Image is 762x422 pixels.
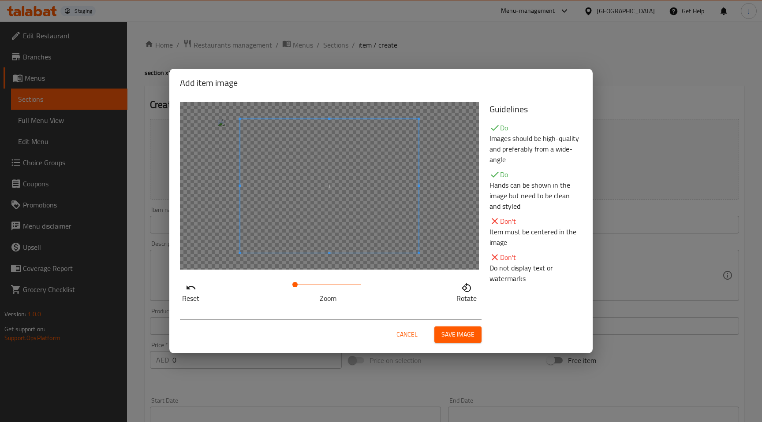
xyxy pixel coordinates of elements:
button: Save image [434,326,482,343]
p: Zoom [295,293,361,304]
button: Reset [180,280,202,302]
button: Rotate [454,280,479,302]
p: Reset [182,293,199,304]
p: Do [489,169,582,180]
span: Cancel [396,329,418,340]
h2: Add item image [180,76,582,90]
p: Do [489,122,582,133]
p: Item must be centered in the image [489,226,582,248]
p: Don't [489,216,582,226]
span: Save image [441,329,474,340]
p: Do not display text or watermarks [489,263,582,284]
p: Don't [489,252,582,263]
p: Hands can be shown in the image but need to be clean and styled [489,180,582,211]
p: Rotate [456,293,477,304]
h5: Guidelines [489,102,582,116]
p: Images should be high-quality and preferably from a wide-angle [489,133,582,165]
button: Cancel [393,326,421,343]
